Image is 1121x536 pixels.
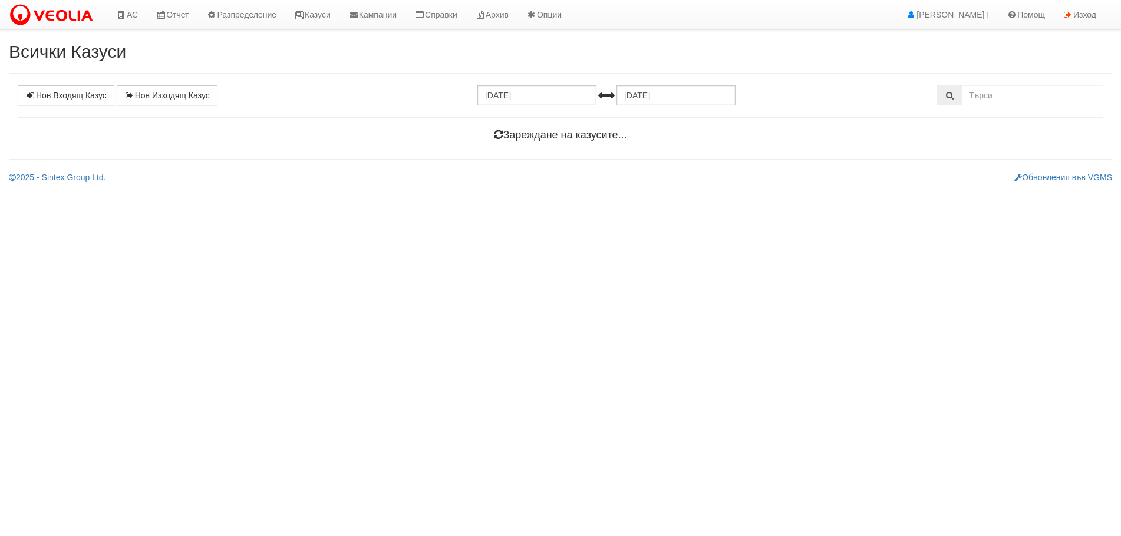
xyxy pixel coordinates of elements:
[1014,173,1112,182] a: Обновления във VGMS
[18,85,114,105] a: Нов Входящ Казус
[9,3,98,28] img: VeoliaLogo.png
[9,173,106,182] a: 2025 - Sintex Group Ltd.
[18,130,1103,141] h4: Зареждане на казусите...
[9,42,1112,61] h2: Всички Казуси
[962,85,1103,105] input: Търсене по Идентификатор, Бл/Вх/Ап, Тип, Описание, Моб. Номер, Имейл, Файл, Коментар,
[117,85,217,105] a: Нов Изходящ Казус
